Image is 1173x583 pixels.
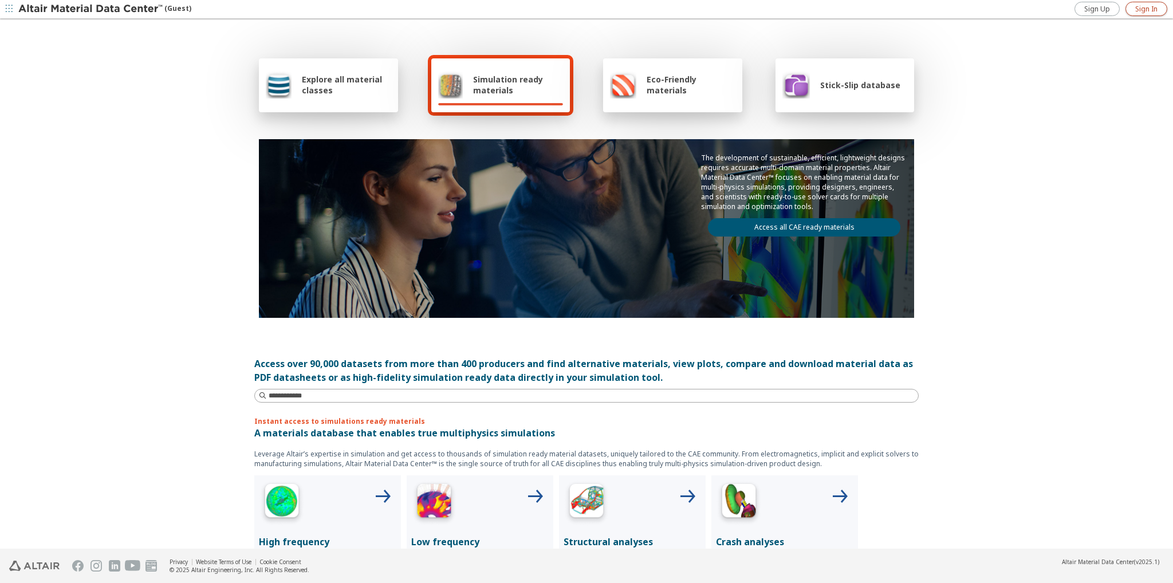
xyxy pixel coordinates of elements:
[473,74,563,96] span: Simulation ready materials
[708,218,900,237] a: Access all CAE ready materials
[196,558,251,566] a: Website Terms of Use
[1135,5,1158,14] span: Sign In
[1062,558,1134,566] span: Altair Material Data Center
[1125,2,1167,16] a: Sign In
[701,153,907,211] p: The development of sustainable, efficient, lightweight designs requires accurate multi-domain mat...
[18,3,164,15] img: Altair Material Data Center
[782,71,810,99] img: Stick-Slip database
[564,535,701,549] p: Structural analyses
[716,480,762,526] img: Crash Analyses Icon
[254,416,919,426] p: Instant access to simulations ready materials
[610,71,636,99] img: Eco-Friendly materials
[18,3,191,15] div: (Guest)
[1074,2,1120,16] a: Sign Up
[259,480,305,526] img: High Frequency Icon
[716,535,853,549] p: Crash analyses
[411,535,549,562] p: Low frequency electromagnetics
[411,480,457,526] img: Low Frequency Icon
[647,74,735,96] span: Eco-Friendly materials
[254,357,919,384] div: Access over 90,000 datasets from more than 400 producers and find alternative materials, view plo...
[170,558,188,566] a: Privacy
[170,566,309,574] div: © 2025 Altair Engineering, Inc. All Rights Reserved.
[254,426,919,440] p: A materials database that enables true multiphysics simulations
[1062,558,1159,566] div: (v2025.1)
[259,558,301,566] a: Cookie Consent
[564,480,609,526] img: Structural Analyses Icon
[259,535,396,562] p: High frequency electromagnetics
[302,74,391,96] span: Explore all material classes
[254,449,919,468] p: Leverage Altair’s expertise in simulation and get access to thousands of simulation ready materia...
[9,561,60,571] img: Altair Engineering
[438,71,463,99] img: Simulation ready materials
[266,71,292,99] img: Explore all material classes
[820,80,900,90] span: Stick-Slip database
[1084,5,1110,14] span: Sign Up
